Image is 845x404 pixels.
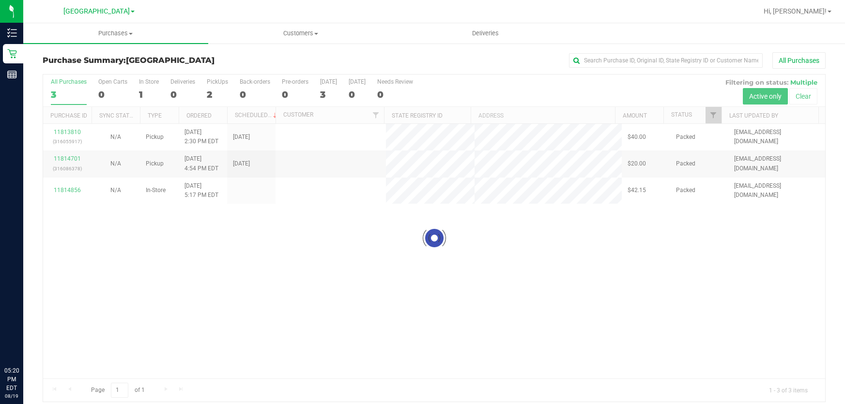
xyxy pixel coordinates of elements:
a: Purchases [23,23,208,44]
input: Search Purchase ID, Original ID, State Registry ID or Customer Name... [569,53,763,68]
a: Customers [208,23,393,44]
inline-svg: Retail [7,49,17,59]
inline-svg: Reports [7,70,17,79]
h3: Purchase Summary: [43,56,304,65]
span: [GEOGRAPHIC_DATA] [126,56,215,65]
iframe: Resource center [10,327,39,356]
p: 05:20 PM EDT [4,366,19,392]
span: Deliveries [459,29,512,38]
span: Hi, [PERSON_NAME]! [764,7,827,15]
span: Purchases [23,29,208,38]
inline-svg: Inventory [7,28,17,38]
p: 08/19 [4,392,19,400]
a: Deliveries [393,23,578,44]
span: [GEOGRAPHIC_DATA] [63,7,130,15]
button: All Purchases [772,52,826,69]
span: Customers [209,29,393,38]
